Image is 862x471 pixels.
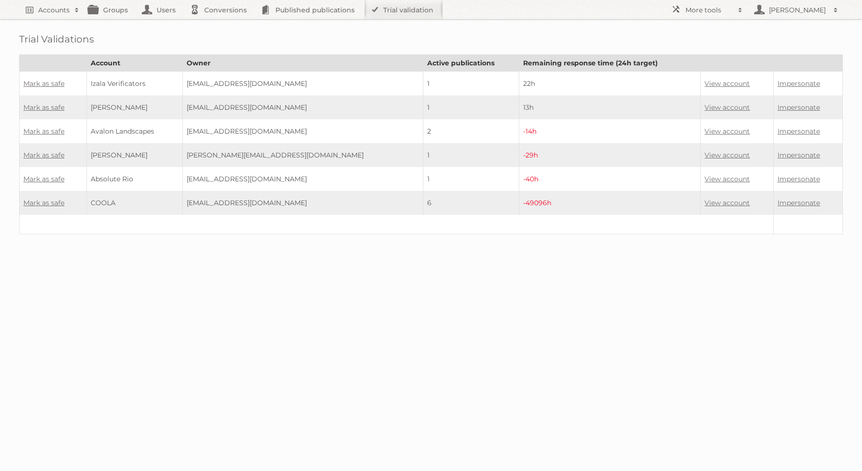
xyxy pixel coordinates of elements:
td: 1 [423,95,519,119]
td: [EMAIL_ADDRESS][DOMAIN_NAME] [183,95,423,119]
td: [EMAIL_ADDRESS][DOMAIN_NAME] [183,167,423,191]
a: Impersonate [778,151,820,159]
td: [PERSON_NAME] [87,143,183,167]
td: 2 [423,119,519,143]
span: 22h [523,79,535,88]
a: Impersonate [778,127,820,136]
a: Impersonate [778,175,820,183]
th: Active publications [423,55,519,72]
a: Mark as safe [23,199,64,207]
a: View account [704,175,750,183]
td: 6 [423,191,519,215]
td: [PERSON_NAME] [87,95,183,119]
a: View account [704,199,750,207]
td: [EMAIL_ADDRESS][DOMAIN_NAME] [183,72,423,96]
h2: More tools [685,5,733,15]
th: Account [87,55,183,72]
a: Mark as safe [23,175,64,183]
a: View account [704,127,750,136]
span: 13h [523,103,534,112]
span: -40h [523,175,538,183]
a: Impersonate [778,79,820,88]
td: [EMAIL_ADDRESS][DOMAIN_NAME] [183,191,423,215]
h2: Accounts [38,5,70,15]
a: View account [704,103,750,112]
th: Remaining response time (24h target) [519,55,700,72]
a: Mark as safe [23,127,64,136]
span: -14h [523,127,536,136]
a: Impersonate [778,103,820,112]
h2: [PERSON_NAME] [767,5,829,15]
h1: Trial Validations [19,33,843,45]
span: -29h [523,151,538,159]
td: Absolute Rio [87,167,183,191]
a: View account [704,151,750,159]
td: [PERSON_NAME][EMAIL_ADDRESS][DOMAIN_NAME] [183,143,423,167]
span: -49096h [523,199,551,207]
a: View account [704,79,750,88]
td: 1 [423,167,519,191]
td: Izala Verificators [87,72,183,96]
td: COOLA [87,191,183,215]
td: Avalon Landscapes [87,119,183,143]
a: Mark as safe [23,79,64,88]
a: Mark as safe [23,103,64,112]
td: 1 [423,72,519,96]
td: 1 [423,143,519,167]
a: Impersonate [778,199,820,207]
a: Mark as safe [23,151,64,159]
td: [EMAIL_ADDRESS][DOMAIN_NAME] [183,119,423,143]
th: Owner [183,55,423,72]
